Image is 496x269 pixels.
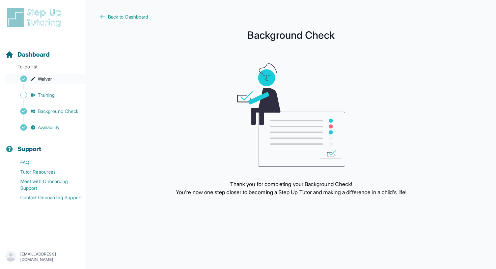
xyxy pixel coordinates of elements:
img: logo [5,7,65,28]
a: Training [5,90,86,100]
img: meeting graphic [237,63,345,167]
span: Training [38,92,55,98]
span: Dashboard [18,50,50,59]
span: Availability [38,124,59,131]
a: Background Check [5,107,86,116]
p: To-do list [3,63,83,73]
p: You're now one step closer to becoming a Step Up Tutor and making a difference in a child's life! [176,188,407,196]
a: FAQ [5,158,86,167]
h1: Background Check [100,31,483,39]
p: Thank you for completing your Background Check! [176,180,407,188]
a: Tutor Resources [5,167,86,177]
a: Back to Dashboard [100,13,483,20]
button: Support [3,133,83,156]
a: Waiver [5,74,86,84]
span: Background Check [38,108,78,115]
span: Back to Dashboard [108,13,148,20]
a: Meet with Onboarding Support [5,177,86,193]
span: Waiver [38,76,52,82]
button: Dashboard [3,39,83,62]
button: [EMAIL_ADDRESS][DOMAIN_NAME] [5,251,81,263]
p: [EMAIL_ADDRESS][DOMAIN_NAME] [20,251,81,262]
a: Dashboard [5,50,50,59]
span: Support [18,144,42,154]
a: Contact Onboarding Support [5,193,86,202]
a: Availability [5,123,86,132]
